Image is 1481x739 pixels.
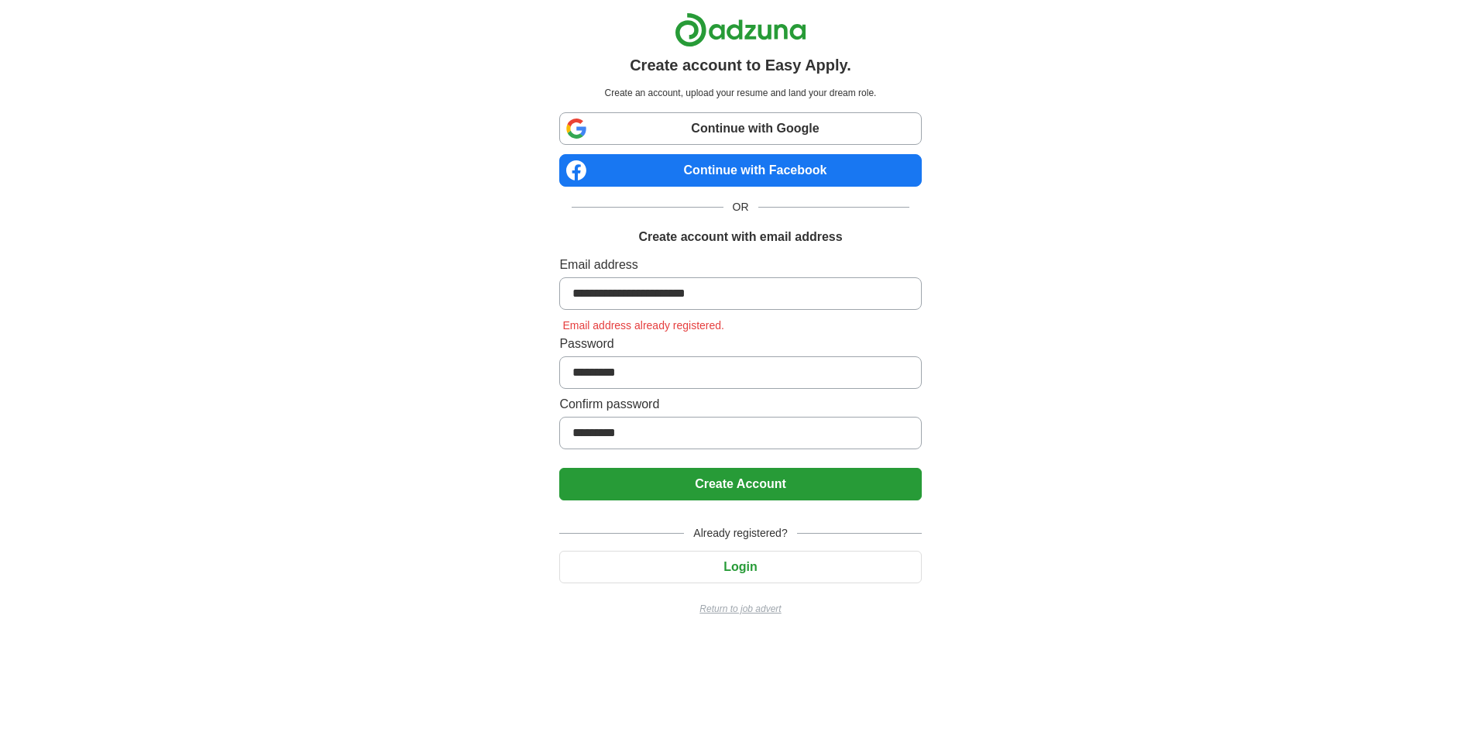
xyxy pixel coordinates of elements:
[559,551,921,583] button: Login
[559,154,921,187] a: Continue with Facebook
[559,335,921,353] label: Password
[684,525,796,541] span: Already registered?
[559,395,921,414] label: Confirm password
[559,256,921,274] label: Email address
[723,199,758,215] span: OR
[562,86,918,100] p: Create an account, upload your resume and land your dream role.
[675,12,806,47] img: Adzuna logo
[559,602,921,616] a: Return to job advert
[559,112,921,145] a: Continue with Google
[559,319,727,332] span: Email address already registered.
[638,228,842,246] h1: Create account with email address
[630,53,851,77] h1: Create account to Easy Apply.
[559,560,921,573] a: Login
[559,468,921,500] button: Create Account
